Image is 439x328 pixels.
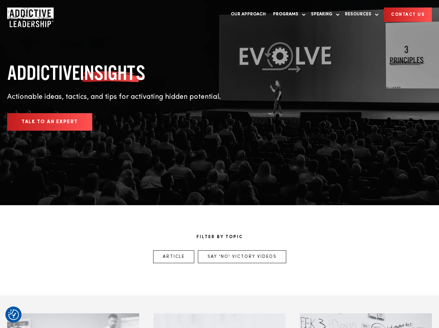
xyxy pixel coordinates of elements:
[341,7,379,22] a: Resources
[8,309,19,320] img: Revisit consent button
[153,250,194,263] a: Article
[8,309,19,320] button: Consent Preferences
[7,61,261,85] h1: ADDICTIVE
[7,8,50,22] a: Home
[307,7,340,22] a: Speaking
[7,92,261,102] p: Actionable ideas, tactics, and tips for activating hidden potential.
[227,7,269,22] a: Our Approach
[7,234,432,240] p: FILTER BY TOPIC
[7,113,92,131] a: Talk to an expert
[80,61,145,85] span: INSIGHTS
[269,7,306,22] a: Programs
[384,8,432,22] a: CONTACT US
[198,250,286,263] a: Say 'No' Victory Videos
